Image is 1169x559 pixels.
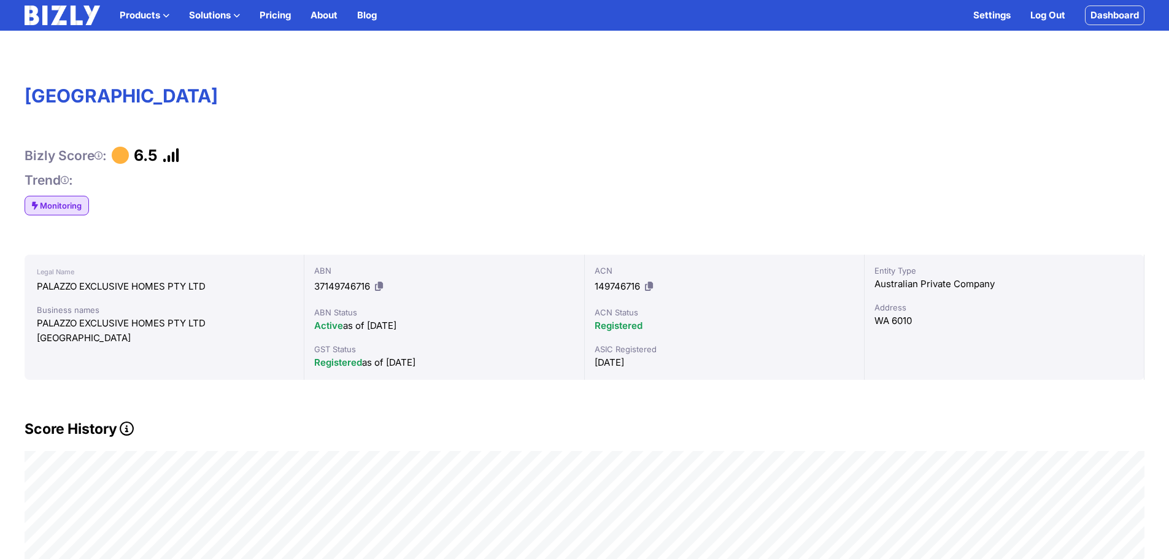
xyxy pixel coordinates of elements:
[189,8,240,23] button: Solutions
[874,277,1134,291] div: Australian Private Company
[874,264,1134,277] div: Entity Type
[595,355,854,370] div: [DATE]
[37,264,291,279] div: Legal Name
[595,306,854,318] div: ACN Status
[314,357,362,368] span: Registered
[260,8,291,23] a: Pricing
[314,320,343,331] span: Active
[595,264,854,277] div: ACN
[314,306,574,318] div: ABN Status
[314,280,370,292] span: 37149746716
[25,172,73,188] h1: Trend :
[1085,6,1144,25] a: Dashboard
[595,343,854,355] div: ASIC Registered
[314,264,574,277] div: ABN
[37,304,291,316] div: Business names
[25,419,1144,439] h2: Score History
[134,146,158,164] h1: 6.5
[357,8,377,23] a: Blog
[314,355,574,370] div: as of [DATE]
[37,279,291,294] div: PALAZZO EXCLUSIVE HOMES PTY LTD
[314,318,574,333] div: as of [DATE]
[40,199,82,212] span: Monitoring
[311,8,338,23] a: About
[120,8,169,23] button: Products
[37,316,291,331] div: PALAZZO EXCLUSIVE HOMES PTY LTD
[874,314,1134,328] div: WA 6010
[595,280,640,292] span: 149746716
[595,320,642,331] span: Registered
[25,196,89,215] a: Monitoring
[874,301,1134,314] div: Address
[37,331,291,345] div: [GEOGRAPHIC_DATA]
[314,343,574,355] div: GST Status
[25,85,1144,107] h1: [GEOGRAPHIC_DATA]
[1030,8,1065,23] a: Log Out
[25,147,107,164] h1: Bizly Score :
[973,8,1011,23] a: Settings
